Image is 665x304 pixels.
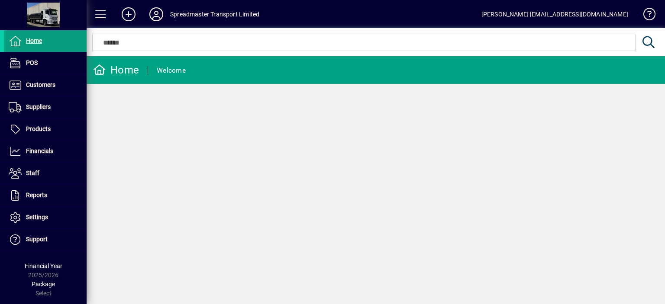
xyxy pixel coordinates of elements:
span: Suppliers [26,103,51,110]
div: Home [93,63,139,77]
div: Welcome [157,64,186,77]
a: Suppliers [4,96,87,118]
div: [PERSON_NAME] [EMAIL_ADDRESS][DOMAIN_NAME] [481,7,628,21]
span: Products [26,125,51,132]
a: Settings [4,207,87,228]
span: Financial Year [25,262,62,269]
span: Settings [26,214,48,221]
a: Staff [4,163,87,184]
span: Staff [26,170,39,176]
button: Add [115,6,142,22]
span: Package [32,281,55,288]
a: Reports [4,185,87,206]
button: Profile [142,6,170,22]
span: Support [26,236,48,243]
span: POS [26,59,38,66]
div: Spreadmaster Transport Limited [170,7,259,21]
a: Products [4,118,87,140]
a: Support [4,229,87,250]
span: Financials [26,147,53,154]
a: POS [4,52,87,74]
span: Reports [26,192,47,198]
span: Home [26,37,42,44]
a: Customers [4,74,87,96]
a: Financials [4,141,87,162]
span: Customers [26,81,55,88]
a: Knowledge Base [637,2,654,30]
